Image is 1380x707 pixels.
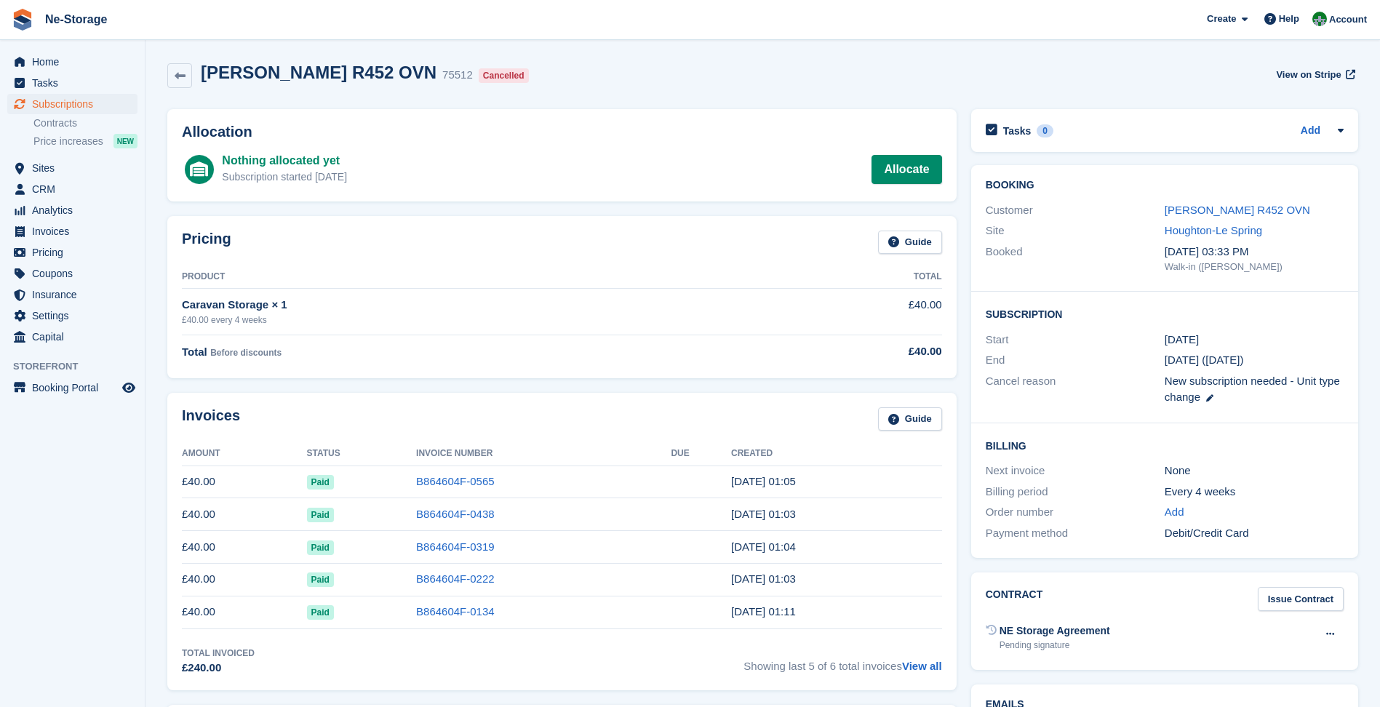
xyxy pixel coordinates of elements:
div: Booked [986,244,1165,274]
h2: Pricing [182,231,231,255]
span: Paid [307,475,334,490]
a: menu [7,158,137,178]
a: Price increases NEW [33,133,137,149]
h2: Billing [986,438,1344,452]
span: Booking Portal [32,378,119,398]
td: £40.00 [182,596,307,628]
div: Cancelled [479,68,529,83]
a: View on Stripe [1270,63,1358,87]
a: Issue Contract [1258,587,1344,611]
th: Total [759,265,942,289]
a: Add [1165,504,1184,521]
span: Capital [32,327,119,347]
div: Pending signature [1000,639,1110,652]
div: Every 4 weeks [1165,484,1344,500]
a: Allocate [872,155,941,184]
div: 0 [1037,124,1053,137]
img: Charlotte Nesbitt [1312,12,1327,26]
div: Start [986,332,1165,348]
h2: Booking [986,180,1344,191]
a: menu [7,73,137,93]
div: Caravan Storage × 1 [182,297,759,313]
a: menu [7,94,137,114]
div: [DATE] 03:33 PM [1165,244,1344,260]
div: Debit/Credit Card [1165,525,1344,542]
td: £40.00 [182,498,307,531]
span: Account [1329,12,1367,27]
a: Guide [878,231,942,255]
th: Created [731,442,942,466]
a: menu [7,305,137,326]
a: Preview store [120,379,137,396]
time: 2025-06-27 00:04:01 UTC [731,540,796,553]
a: menu [7,200,137,220]
a: B864604F-0565 [416,475,495,487]
span: Paid [307,540,334,555]
a: menu [7,263,137,284]
a: B864604F-0319 [416,540,495,553]
span: Storefront [13,359,145,374]
time: 2025-05-30 00:03:43 UTC [731,572,796,585]
div: Walk-in ([PERSON_NAME]) [1165,260,1344,274]
span: Home [32,52,119,72]
span: Subscriptions [32,94,119,114]
th: Product [182,265,759,289]
span: Total [182,345,207,358]
span: Invoices [32,221,119,241]
div: £240.00 [182,660,255,676]
span: Showing last 5 of 6 total invoices [743,647,941,676]
div: NEW [113,134,137,148]
div: End [986,352,1165,369]
span: Before discounts [210,348,282,358]
div: Site [986,223,1165,239]
a: B864604F-0134 [416,605,495,618]
span: Create [1207,12,1236,26]
th: Due [671,442,731,466]
h2: Invoices [182,407,240,431]
th: Invoice Number [416,442,671,466]
h2: Allocation [182,124,942,140]
a: Add [1301,123,1320,140]
div: Subscription started [DATE] [222,169,347,185]
span: New subscription needed - Unit type change [1165,375,1340,404]
time: 2025-07-25 00:03:27 UTC [731,508,796,520]
div: Nothing allocated yet [222,152,347,169]
time: 2025-08-22 00:05:24 UTC [731,475,796,487]
span: Paid [307,572,334,587]
span: Coupons [32,263,119,284]
h2: Tasks [1003,124,1032,137]
a: menu [7,52,137,72]
time: 2025-04-04 00:00:00 UTC [1165,332,1199,348]
div: £40.00 every 4 weeks [182,313,759,327]
span: Sites [32,158,119,178]
th: Status [307,442,417,466]
td: £40.00 [182,466,307,498]
div: 75512 [442,67,473,84]
a: B864604F-0222 [416,572,495,585]
a: [PERSON_NAME] R452 OVN [1165,204,1310,216]
div: Billing period [986,484,1165,500]
a: Ne-Storage [39,7,113,31]
img: stora-icon-8386f47178a22dfd0bd8f6a31ec36ba5ce8667c1dd55bd0f319d3a0aa187defe.svg [12,9,33,31]
span: Pricing [32,242,119,263]
span: Paid [307,508,334,522]
time: 2025-05-02 00:11:00 UTC [731,605,796,618]
div: £40.00 [759,343,942,360]
a: menu [7,179,137,199]
th: Amount [182,442,307,466]
a: menu [7,284,137,305]
div: Payment method [986,525,1165,542]
a: menu [7,242,137,263]
span: Analytics [32,200,119,220]
h2: [PERSON_NAME] R452 OVN [201,63,436,82]
div: Customer [986,202,1165,219]
a: menu [7,327,137,347]
a: Houghton-Le Spring [1165,224,1262,236]
span: Settings [32,305,119,326]
a: Contracts [33,116,137,130]
a: B864604F-0438 [416,508,495,520]
div: None [1165,463,1344,479]
a: menu [7,221,137,241]
a: Guide [878,407,942,431]
div: Next invoice [986,463,1165,479]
